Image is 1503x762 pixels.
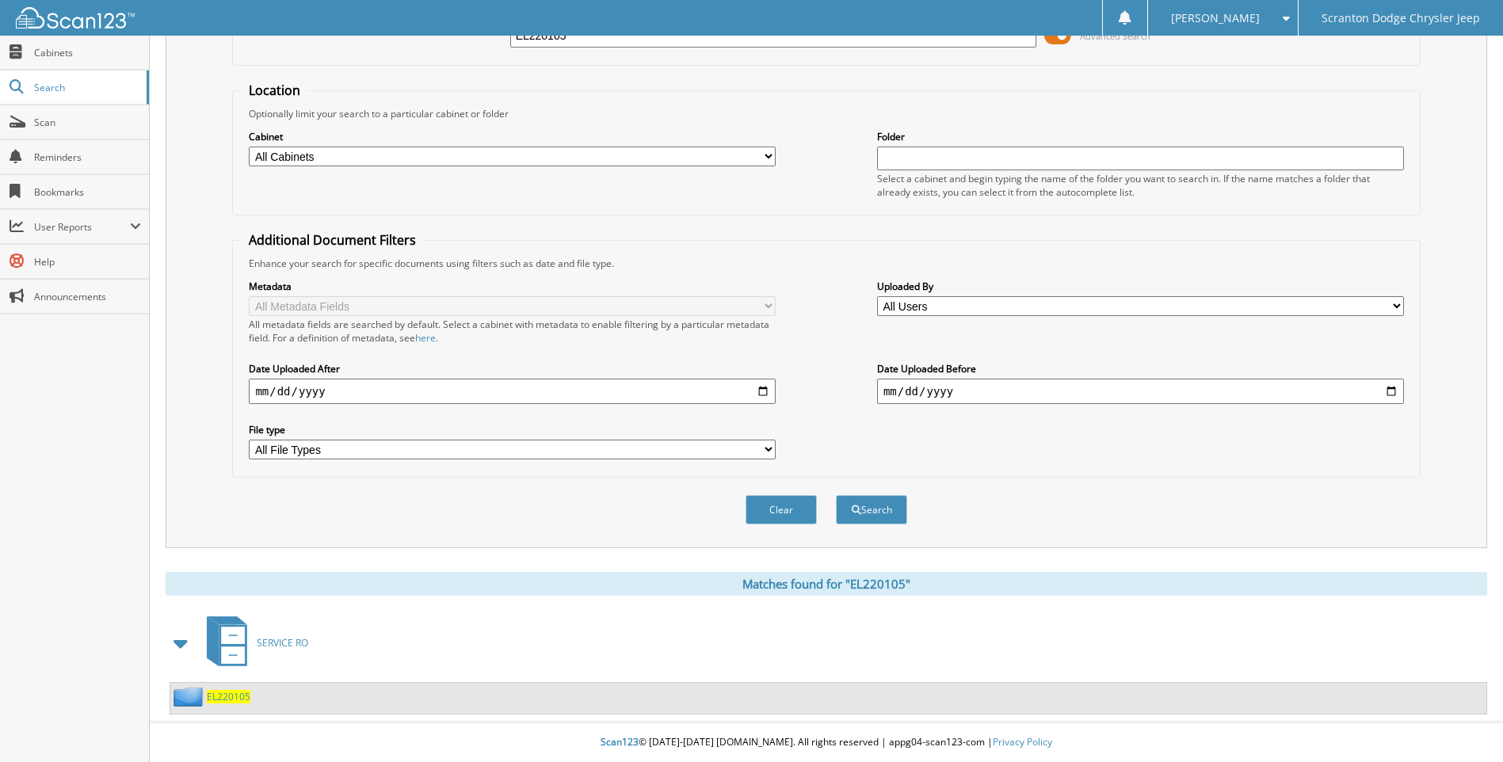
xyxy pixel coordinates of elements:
div: Enhance your search for specific documents using filters such as date and file type. [241,257,1411,270]
span: Scan [34,116,141,129]
div: Optionally limit your search to a particular cabinet or folder [241,107,1411,120]
span: Scranton Dodge Chrysler Jeep [1322,13,1480,23]
a: SERVICE RO [197,612,308,674]
span: Cabinets [34,46,141,59]
iframe: Chat Widget [1424,686,1503,762]
label: Date Uploaded After [249,362,776,375]
div: All metadata fields are searched by default. Select a cabinet with metadata to enable filtering b... [249,318,776,345]
span: User Reports [34,220,130,234]
img: folder2.png [174,687,207,707]
label: Date Uploaded Before [877,362,1404,375]
img: scan123-logo-white.svg [16,7,135,29]
span: SERVICE RO [257,636,308,650]
span: Scan123 [601,735,639,749]
span: Help [34,255,141,269]
label: Uploaded By [877,280,1404,293]
span: Bookmarks [34,185,141,199]
a: Privacy Policy [993,735,1052,749]
button: Search [836,495,907,524]
input: end [877,379,1404,404]
span: Search [34,81,139,94]
a: here [415,331,436,345]
input: start [249,379,776,404]
span: Announcements [34,290,141,303]
label: Folder [877,130,1404,143]
div: Matches found for "EL220105" [166,572,1487,596]
label: Cabinet [249,130,776,143]
span: Advanced Search [1080,30,1150,42]
legend: Additional Document Filters [241,231,424,249]
label: Metadata [249,280,776,293]
div: Select a cabinet and begin typing the name of the folder you want to search in. If the name match... [877,172,1404,199]
label: File type [249,423,776,436]
span: [PERSON_NAME] [1171,13,1260,23]
a: EL220105 [207,690,250,703]
div: © [DATE]-[DATE] [DOMAIN_NAME]. All rights reserved | appg04-scan123-com | [150,723,1503,762]
button: Clear [746,495,817,524]
legend: Location [241,82,308,99]
span: Reminders [34,150,141,164]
